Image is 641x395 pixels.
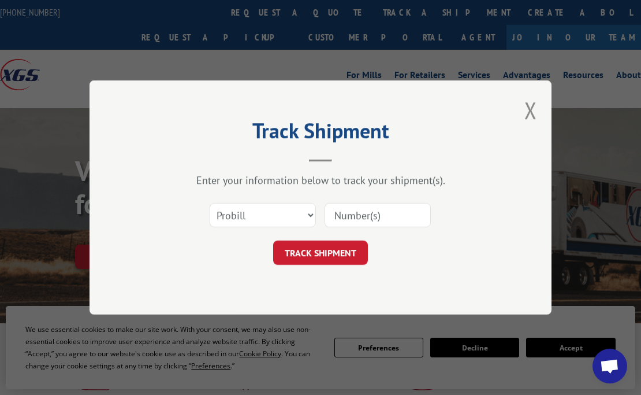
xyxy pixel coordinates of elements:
input: Number(s) [325,203,431,227]
div: Open chat [592,349,627,383]
div: Enter your information below to track your shipment(s). [147,173,494,187]
button: Close modal [524,95,537,125]
h2: Track Shipment [147,123,494,145]
button: TRACK SHIPMENT [273,241,368,265]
